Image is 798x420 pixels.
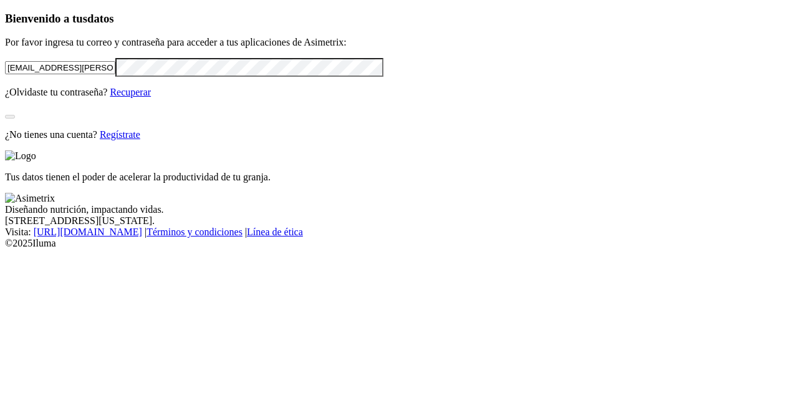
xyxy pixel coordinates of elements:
a: [URL][DOMAIN_NAME] [34,227,142,237]
a: Línea de ética [247,227,303,237]
a: Términos y condiciones [147,227,243,237]
a: Recuperar [110,87,151,97]
div: Diseñando nutrición, impactando vidas. [5,204,793,215]
div: © 2025 Iluma [5,238,793,249]
h3: Bienvenido a tus [5,12,793,26]
p: ¿Olvidaste tu contraseña? [5,87,793,98]
div: Visita : | | [5,227,793,238]
a: Regístrate [100,129,140,140]
p: Por favor ingresa tu correo y contraseña para acceder a tus aplicaciones de Asimetrix: [5,37,793,48]
img: Logo [5,150,36,162]
p: Tus datos tienen el poder de acelerar la productividad de tu granja. [5,172,793,183]
p: ¿No tienes una cuenta? [5,129,793,140]
div: [STREET_ADDRESS][US_STATE]. [5,215,793,227]
span: datos [87,12,114,25]
img: Asimetrix [5,193,55,204]
input: Tu correo [5,61,115,74]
